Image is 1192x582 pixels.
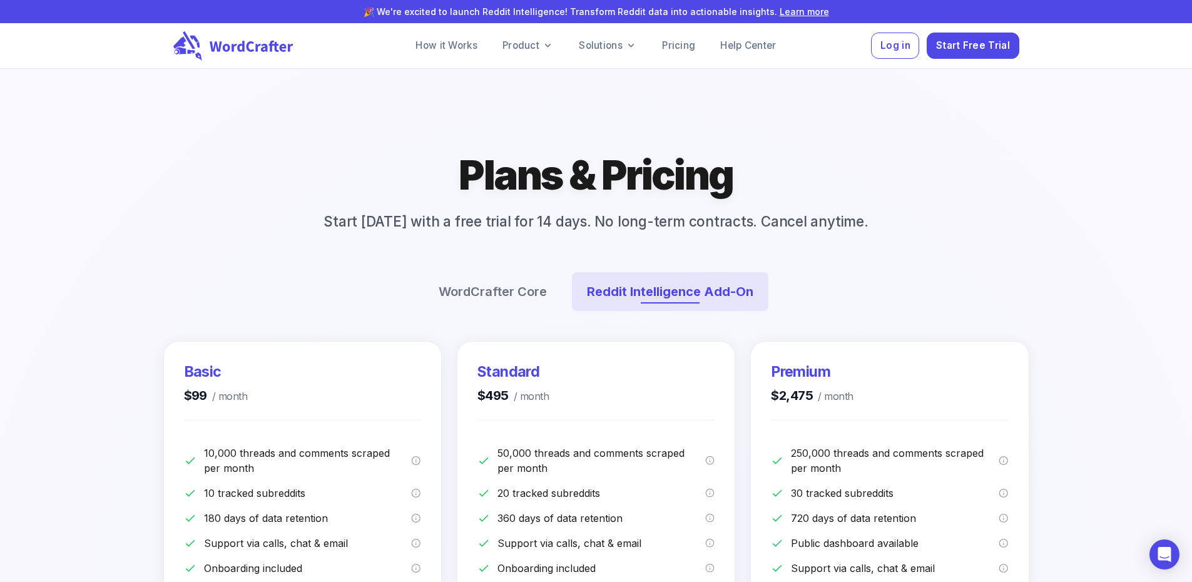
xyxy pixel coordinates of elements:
[411,538,421,548] svg: We offer support via calls, chat and email to our customers with the Basic Plan
[791,486,999,501] p: 30 tracked subreddits
[791,446,999,476] p: 250,000 threads and comments scraped per month
[705,513,715,523] svg: How long we keep your scraped data in the database. Threads and comments older than 360 days are ...
[927,33,1019,59] button: Start Free Trial
[791,511,999,526] p: 720 days of data retention
[405,33,487,58] a: How it Works
[492,33,564,58] a: Product
[652,33,705,58] a: Pricing
[813,388,853,405] span: / month
[411,513,421,523] svg: How long we keep your scraped data in the database. Threads and comments older than 180 days are ...
[411,488,421,498] svg: Maximum number of subreddits you can monitor for new threads and comments. These are the data sou...
[871,33,919,59] button: Log in
[705,563,715,573] svg: We offer a hands-on onboarding for the entire team for customers with the Standard Plan. Our stru...
[771,387,853,405] h4: $2,475
[411,563,421,573] svg: We offer a hands-on onboarding for the entire team for customers with the Basic Plan. Our structu...
[705,456,715,466] svg: Maximum number of Reddit threads and comments we scrape monthly from your selected subreddits, an...
[705,538,715,548] svg: We offer support via calls, chat and email to our customers with the Standard Plan
[999,538,1009,548] svg: Option to make your dashboard publicly accessible via URL, allowing others to view and use it wit...
[999,488,1009,498] svg: Maximum number of subreddits you can monitor for new threads and comments. These are the data sou...
[184,387,248,405] h4: $99
[204,446,412,476] p: 10,000 threads and comments scraped per month
[477,387,549,405] h4: $495
[497,511,705,526] p: 360 days of data retention
[477,362,549,382] h3: Standard
[424,272,562,311] button: WordCrafter Core
[1149,539,1179,569] div: Open Intercom Messenger
[497,446,705,476] p: 50,000 threads and comments scraped per month
[204,536,412,551] p: Support via calls, chat & email
[705,488,715,498] svg: Maximum number of subreddits you can monitor for new threads and comments. These are the data sou...
[791,536,999,551] p: Public dashboard available
[204,561,412,576] p: Onboarding included
[509,388,549,405] span: / month
[497,561,705,576] p: Onboarding included
[184,362,248,382] h3: Basic
[303,211,888,232] p: Start [DATE] with a free trial for 14 days. No long-term contracts. Cancel anytime.
[497,536,705,551] p: Support via calls, chat & email
[572,272,768,311] button: Reddit Intelligence Add-On
[569,33,647,58] a: Solutions
[411,456,421,466] svg: Maximum number of Reddit threads and comments we scrape monthly from your selected subreddits, an...
[48,5,1144,18] p: 🎉 We're excited to launch Reddit Intelligence! Transform Reddit data into actionable insights.
[207,388,247,405] span: / month
[791,561,999,576] p: Support via calls, chat & email
[999,456,1009,466] svg: Maximum number of Reddit threads and comments we scrape monthly from your selected subreddits, an...
[497,486,705,501] p: 20 tracked subreddits
[780,6,829,17] a: Learn more
[880,38,910,54] span: Log in
[204,486,412,501] p: 10 tracked subreddits
[771,362,853,382] h3: Premium
[999,513,1009,523] svg: How long we keep your scraped data in the database. Threads and comments older than 720 days are ...
[204,511,412,526] p: 180 days of data retention
[999,563,1009,573] svg: We offer support via calls, chat and email to our customers with the Premium Plan
[936,38,1010,54] span: Start Free Trial
[710,33,786,58] a: Help Center
[459,149,733,201] h1: Plans & Pricing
